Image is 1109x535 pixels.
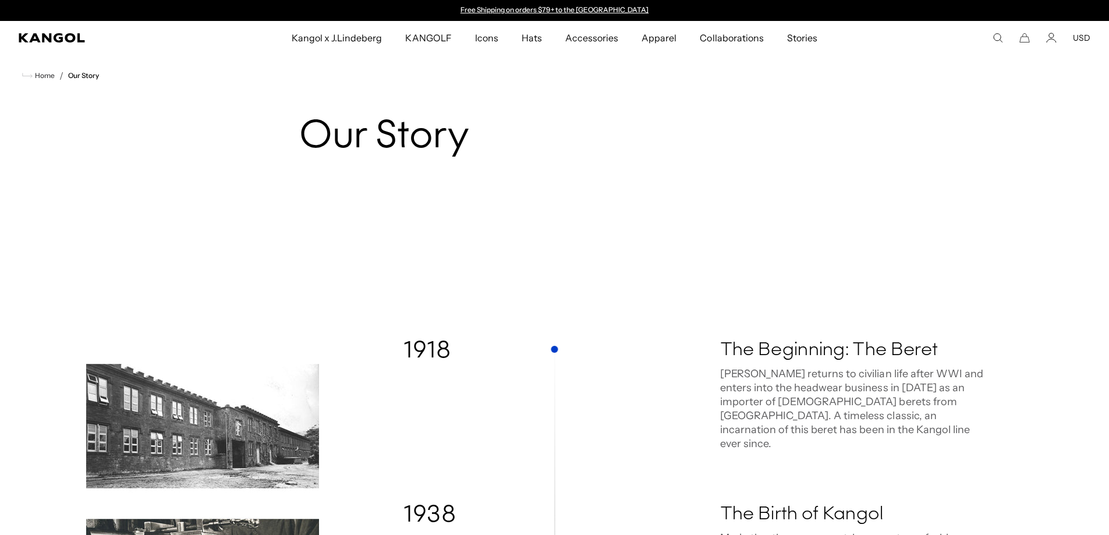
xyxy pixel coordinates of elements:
a: Stories [775,21,829,55]
a: Hats [510,21,554,55]
h3: The Beginning: The Beret [720,339,987,362]
a: KANGOLF [394,21,463,55]
span: Home [33,72,55,80]
span: Accessories [565,21,618,55]
button: Cart [1019,33,1030,43]
summary: Search here [993,33,1003,43]
a: Account [1046,33,1057,43]
a: Home [22,70,55,81]
a: Kangol [19,33,193,42]
h1: Our Story [299,115,810,160]
h3: The Birth of Kangol [720,503,987,526]
a: Kangol x J.Lindeberg [280,21,394,55]
span: Icons [475,21,498,55]
span: Kangol x J.Lindeberg [292,21,382,55]
p: [PERSON_NAME] returns to civilian life after WWI and enters into the headwear business in [DATE] ... [720,367,987,451]
a: Our Story [68,72,99,80]
div: Announcement [435,6,675,15]
span: Stories [787,21,817,55]
li: / [55,69,63,83]
a: Accessories [554,21,630,55]
span: Hats [522,21,542,55]
h2: 1918 [403,339,706,451]
slideshow-component: Announcement bar [435,6,675,15]
span: Apparel [642,21,676,55]
span: KANGOLF [405,21,451,55]
a: Free Shipping on orders $79+ to the [GEOGRAPHIC_DATA] [460,5,649,14]
div: 1 of 2 [435,6,675,15]
a: Icons [463,21,510,55]
a: Apparel [630,21,688,55]
span: Collaborations [700,21,763,55]
button: USD [1073,33,1090,43]
a: Collaborations [688,21,775,55]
